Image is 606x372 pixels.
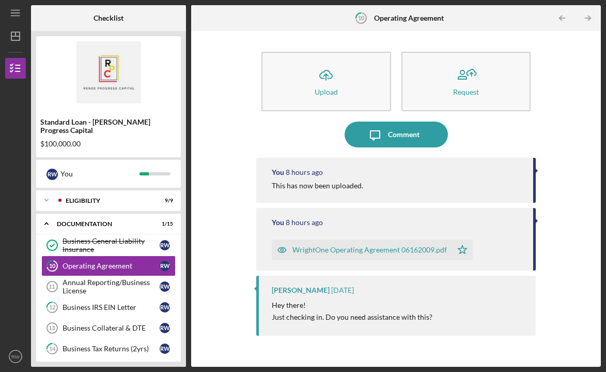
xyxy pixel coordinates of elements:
[63,278,160,295] div: Annual Reporting/Business License
[41,318,176,338] a: 13Business Collateral & DTERW
[41,256,176,276] a: 10Operating AgreementRW
[261,52,391,111] button: Upload
[94,14,123,22] b: Checklist
[36,41,181,103] img: Product logo
[374,14,444,22] b: Operating Agreement
[40,118,177,135] div: Standard Loan - [PERSON_NAME] Progress Capital
[63,324,160,332] div: Business Collateral & DTE
[160,323,170,333] div: R W
[331,286,354,294] time: 2025-10-01 17:33
[49,284,55,290] tspan: 11
[315,88,338,96] div: Upload
[63,237,160,254] div: Business General Liability Insurance
[160,261,170,271] div: R W
[272,300,432,311] p: Hey there!
[286,218,323,227] time: 2025-10-10 14:21
[160,240,170,250] div: R W
[11,354,20,360] text: RW
[49,325,55,331] tspan: 13
[401,52,531,111] button: Request
[60,165,139,183] div: You
[40,140,177,148] div: $100,000.00
[286,168,323,176] time: 2025-10-10 14:22
[388,122,419,147] div: Comment
[63,303,160,311] div: Business IRS EIN Letter
[49,304,55,311] tspan: 12
[63,262,160,270] div: Operating Agreement
[292,246,447,254] div: WrightOne Operating Agreement 06162009.pdf
[272,218,284,227] div: You
[66,198,147,204] div: Eligibility
[272,168,284,176] div: You
[49,263,56,270] tspan: 10
[154,198,173,204] div: 9 / 9
[160,281,170,292] div: R W
[160,344,170,354] div: R W
[358,14,364,21] tspan: 10
[272,286,330,294] div: [PERSON_NAME]
[154,221,173,227] div: 1 / 15
[41,276,176,297] a: 11Annual Reporting/Business LicenseRW
[5,346,26,367] button: RW
[272,311,432,323] p: Just checking in. Do you need assistance with this?
[41,338,176,359] a: 14Business Tax Returns (2yrs)RW
[46,169,58,180] div: R W
[41,297,176,318] a: 12Business IRS EIN LetterRW
[160,302,170,313] div: R W
[345,122,448,147] button: Comment
[41,235,176,256] a: Business General Liability InsuranceRW
[272,182,363,190] div: This has now been uploaded.
[63,345,160,353] div: Business Tax Returns (2yrs)
[272,240,473,260] button: WrightOne Operating Agreement 06162009.pdf
[49,346,56,352] tspan: 14
[453,88,479,96] div: Request
[57,221,147,227] div: Documentation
